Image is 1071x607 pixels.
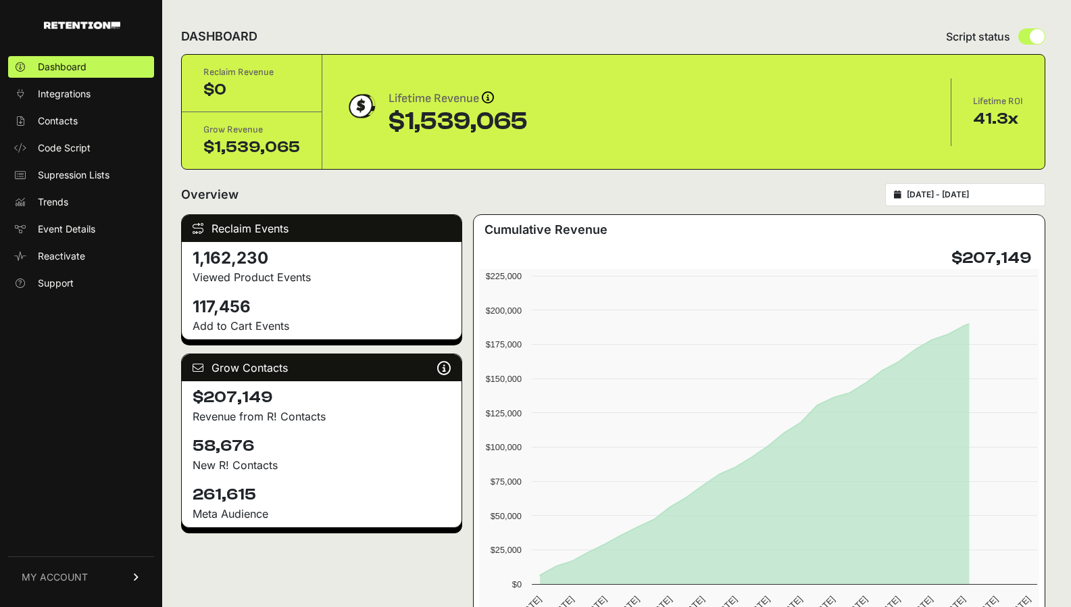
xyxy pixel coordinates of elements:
[193,387,451,408] h4: $207,149
[38,87,91,101] span: Integrations
[203,66,300,79] div: Reclaim Revenue
[203,79,300,101] div: $0
[182,215,462,242] div: Reclaim Events
[193,484,451,506] h4: 261,615
[193,269,451,285] p: Viewed Product Events
[484,220,607,239] h3: Cumulative Revenue
[38,168,109,182] span: Supression Lists
[389,108,528,135] div: $1,539,065
[182,354,462,381] div: Grow Contacts
[193,318,451,334] p: Add to Cart Events
[485,271,521,281] text: $225,000
[193,435,451,457] h4: 58,676
[8,56,154,78] a: Dashboard
[38,60,86,74] span: Dashboard
[38,276,74,290] span: Support
[38,222,95,236] span: Event Details
[951,247,1031,269] h4: $207,149
[8,110,154,132] a: Contacts
[38,249,85,263] span: Reactivate
[8,137,154,159] a: Code Script
[973,108,1023,130] div: 41.3x
[193,408,451,424] p: Revenue from R! Contacts
[203,123,300,137] div: Grow Revenue
[490,477,521,487] text: $75,000
[22,570,88,584] span: MY ACCOUNT
[44,22,120,29] img: Retention.com
[344,89,378,123] img: dollar-coin-05c43ed7efb7bc0c12610022525b4bbbb207c7efeef5aecc26f025e68dcafac9.png
[38,141,91,155] span: Code Script
[485,306,521,316] text: $200,000
[8,272,154,294] a: Support
[8,83,154,105] a: Integrations
[181,27,257,46] h2: DASHBOARD
[193,296,451,318] h4: 117,456
[38,195,68,209] span: Trends
[8,164,154,186] a: Supression Lists
[485,339,521,349] text: $175,000
[181,185,239,204] h2: Overview
[8,218,154,240] a: Event Details
[490,511,521,521] text: $50,000
[193,506,451,522] div: Meta Audience
[490,545,521,555] text: $25,000
[8,556,154,598] a: MY ACCOUNT
[203,137,300,158] div: $1,539,065
[512,579,521,589] text: $0
[193,247,451,269] h4: 1,162,230
[485,374,521,384] text: $150,000
[485,408,521,418] text: $125,000
[973,95,1023,108] div: Lifetime ROI
[946,28,1010,45] span: Script status
[389,89,528,108] div: Lifetime Revenue
[8,191,154,213] a: Trends
[485,442,521,452] text: $100,000
[8,245,154,267] a: Reactivate
[38,114,78,128] span: Contacts
[193,457,451,473] p: New R! Contacts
